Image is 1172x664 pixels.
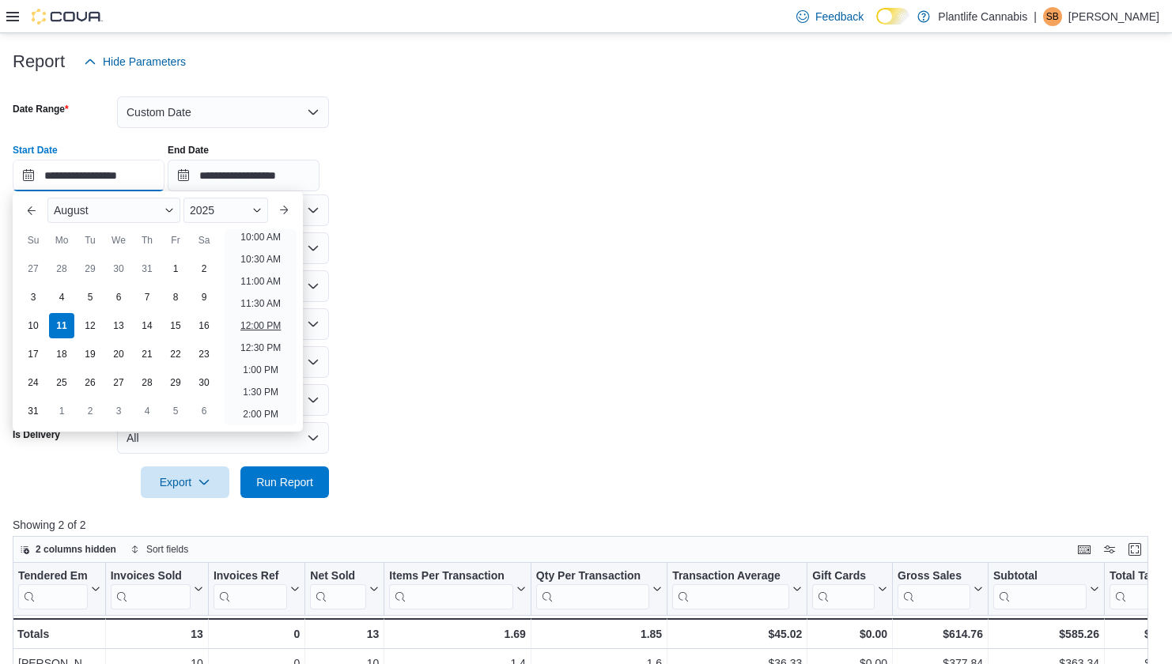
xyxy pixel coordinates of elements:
div: day-20 [106,341,131,367]
div: day-27 [106,370,131,395]
div: Gross Sales [898,569,970,584]
p: Plantlife Cannabis [938,7,1027,26]
div: Sa [191,228,217,253]
div: Net Sold [310,569,366,609]
span: SB [1046,7,1059,26]
div: day-12 [78,313,103,338]
li: 12:30 PM [234,338,287,357]
img: Cova [32,9,103,25]
div: August, 2025 [19,255,218,425]
div: day-21 [134,341,160,367]
span: Sort fields [146,543,188,556]
div: day-31 [21,398,46,424]
div: Total Tax [1110,569,1166,609]
button: All [117,422,329,454]
div: Invoices Sold [111,569,191,584]
div: Gross Sales [898,569,970,609]
li: 10:00 AM [234,228,287,247]
div: Button. Open the year selector. 2025 is currently selected. [183,198,268,223]
div: Gift Cards [812,569,875,584]
p: | [1034,7,1037,26]
div: day-30 [191,370,217,395]
div: day-2 [191,256,217,281]
div: day-3 [106,398,131,424]
button: Export [141,466,229,498]
button: Invoices Sold [111,569,203,609]
span: August [54,204,89,217]
div: day-7 [134,285,160,310]
div: Gift Card Sales [812,569,875,609]
button: Tendered Employee [18,569,100,609]
div: Invoices Sold [111,569,191,609]
div: day-4 [134,398,160,424]
div: day-3 [21,285,46,310]
span: 2 columns hidden [36,543,116,556]
li: 11:30 AM [234,294,287,313]
div: day-22 [163,341,188,367]
div: day-10 [21,313,46,338]
button: Hide Parameters [78,46,192,77]
div: Transaction Average [672,569,789,609]
li: 1:30 PM [236,383,285,402]
div: Items Per Transaction [389,569,513,584]
h3: Report [13,52,65,71]
div: day-27 [21,256,46,281]
button: Net Sold [310,569,379,609]
button: Enter fullscreen [1125,540,1144,559]
div: day-29 [78,256,103,281]
div: day-23 [191,341,217,367]
div: Th [134,228,160,253]
div: We [106,228,131,253]
div: 1.69 [389,624,526,643]
div: day-8 [163,285,188,310]
button: Open list of options [307,242,319,255]
div: $614.76 [898,624,983,643]
div: day-17 [21,341,46,367]
button: 2 columns hidden [13,540,123,559]
div: 13 [310,624,379,643]
div: 1.85 [536,624,662,643]
button: Open list of options [307,280,319,292]
p: [PERSON_NAME] [1068,7,1159,26]
div: day-24 [21,370,46,395]
div: day-28 [49,256,74,281]
div: day-1 [163,256,188,281]
li: 1:00 PM [236,360,285,379]
button: Items Per Transaction [389,569,526,609]
span: Feedback [815,9,864,25]
span: Run Report [256,474,313,490]
button: Previous Month [19,198,44,223]
div: Invoices Ref [214,569,287,609]
button: Transaction Average [672,569,802,609]
ul: Time [225,229,297,425]
div: Button. Open the month selector. August is currently selected. [47,198,180,223]
button: Run Report [240,466,329,498]
li: 12:00 PM [234,316,287,335]
p: Showing 2 of 2 [13,517,1159,533]
label: Is Delivery [13,428,60,441]
span: 2025 [190,204,214,217]
button: Sort fields [124,540,195,559]
div: 0 [214,624,300,643]
li: 2:00 PM [236,405,285,424]
div: day-14 [134,313,160,338]
div: Su [21,228,46,253]
button: Display options [1100,540,1119,559]
button: Invoices Ref [214,569,300,609]
div: day-1 [49,398,74,424]
div: $0.00 [812,624,887,643]
div: day-31 [134,256,160,281]
div: Fr [163,228,188,253]
div: day-11 [49,313,74,338]
button: Keyboard shortcuts [1075,540,1094,559]
div: Qty Per Transaction [536,569,649,584]
div: Total Tax [1110,569,1166,584]
div: day-16 [191,313,217,338]
li: 11:00 AM [234,272,287,291]
div: Mo [49,228,74,253]
input: Dark Mode [876,8,909,25]
div: $45.02 [672,624,802,643]
div: Stephanie Brimner [1043,7,1062,26]
div: Qty Per Transaction [536,569,649,609]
